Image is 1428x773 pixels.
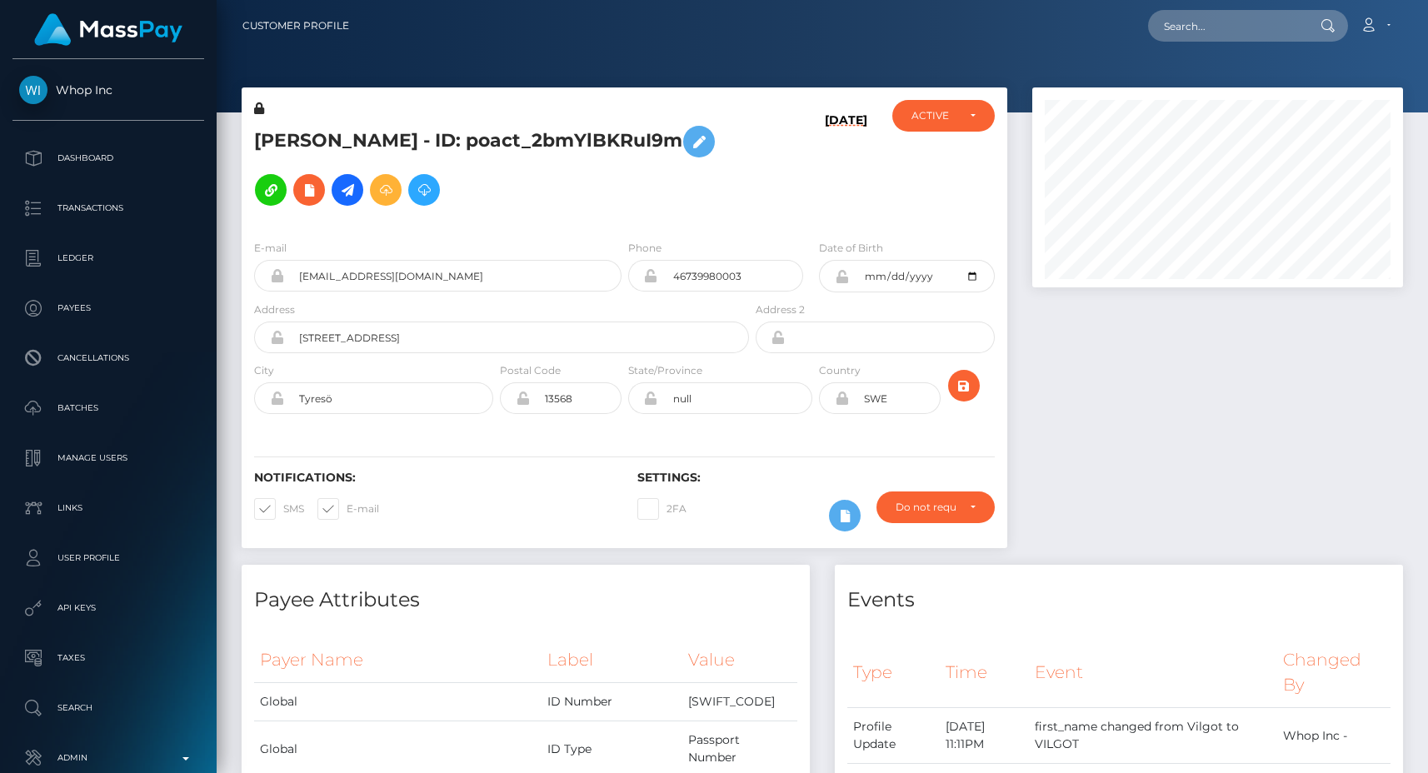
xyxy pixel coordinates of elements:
label: E-mail [254,241,287,256]
td: Profile Update [847,708,940,764]
p: Links [19,496,197,521]
label: Address [254,302,295,317]
th: Time [940,637,1029,708]
label: Address 2 [756,302,805,317]
a: Search [12,687,204,729]
a: API Keys [12,587,204,629]
label: City [254,363,274,378]
td: [DATE] 11:11PM [940,708,1029,764]
label: SMS [254,498,304,520]
a: Manage Users [12,437,204,479]
th: Label [542,637,682,683]
a: Cancellations [12,337,204,379]
p: Ledger [19,246,197,271]
h6: Settings: [637,471,996,485]
td: first_name changed from Vilgot to VILGOT [1029,708,1277,764]
h4: Events [847,586,1391,615]
td: Global [254,683,542,721]
th: Event [1029,637,1277,708]
p: Dashboard [19,146,197,171]
h4: Payee Attributes [254,586,797,615]
img: MassPay Logo [34,13,182,46]
button: Do not require [876,491,995,523]
a: Transactions [12,187,204,229]
input: Search... [1148,10,1305,42]
h5: [PERSON_NAME] - ID: poact_2bmYlBKRuI9m [254,117,740,214]
a: Batches [12,387,204,429]
a: Dashboard [12,137,204,179]
p: Batches [19,396,197,421]
a: Taxes [12,637,204,679]
button: ACTIVE [892,100,995,132]
a: Links [12,487,204,529]
th: Value [682,637,797,683]
h6: [DATE] [825,113,867,220]
img: Whop Inc [19,76,47,104]
div: ACTIVE [911,109,956,122]
th: Payer Name [254,637,542,683]
p: User Profile [19,546,197,571]
label: Postal Code [500,363,561,378]
a: Payees [12,287,204,329]
a: Ledger [12,237,204,279]
p: Payees [19,296,197,321]
td: [SWIFT_CODE] [682,683,797,721]
label: Country [819,363,861,378]
th: Changed By [1277,637,1391,708]
p: API Keys [19,596,197,621]
p: Cancellations [19,346,197,371]
p: Manage Users [19,446,197,471]
th: Type [847,637,940,708]
label: E-mail [317,498,379,520]
a: User Profile [12,537,204,579]
label: Date of Birth [819,241,883,256]
label: 2FA [637,498,687,520]
label: State/Province [628,363,702,378]
p: Transactions [19,196,197,221]
a: Customer Profile [242,8,349,43]
span: Whop Inc [12,82,204,97]
label: Phone [628,241,662,256]
td: Whop Inc - [1277,708,1391,764]
p: Admin [19,746,197,771]
p: Search [19,696,197,721]
td: ID Number [542,683,682,721]
a: Initiate Payout [332,174,363,206]
p: Taxes [19,646,197,671]
div: Do not require [896,501,956,514]
h6: Notifications: [254,471,612,485]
